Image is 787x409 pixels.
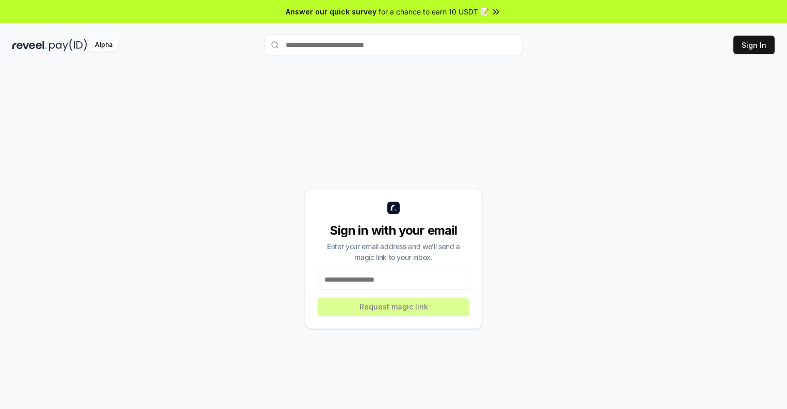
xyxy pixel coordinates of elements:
[733,36,775,54] button: Sign In
[286,6,376,17] span: Answer our quick survey
[387,202,400,214] img: logo_small
[89,39,118,52] div: Alpha
[379,6,489,17] span: for a chance to earn 10 USDT 📝
[12,39,47,52] img: reveel_dark
[49,39,87,52] img: pay_id
[318,241,469,263] div: Enter your email address and we’ll send a magic link to your inbox.
[318,222,469,239] div: Sign in with your email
